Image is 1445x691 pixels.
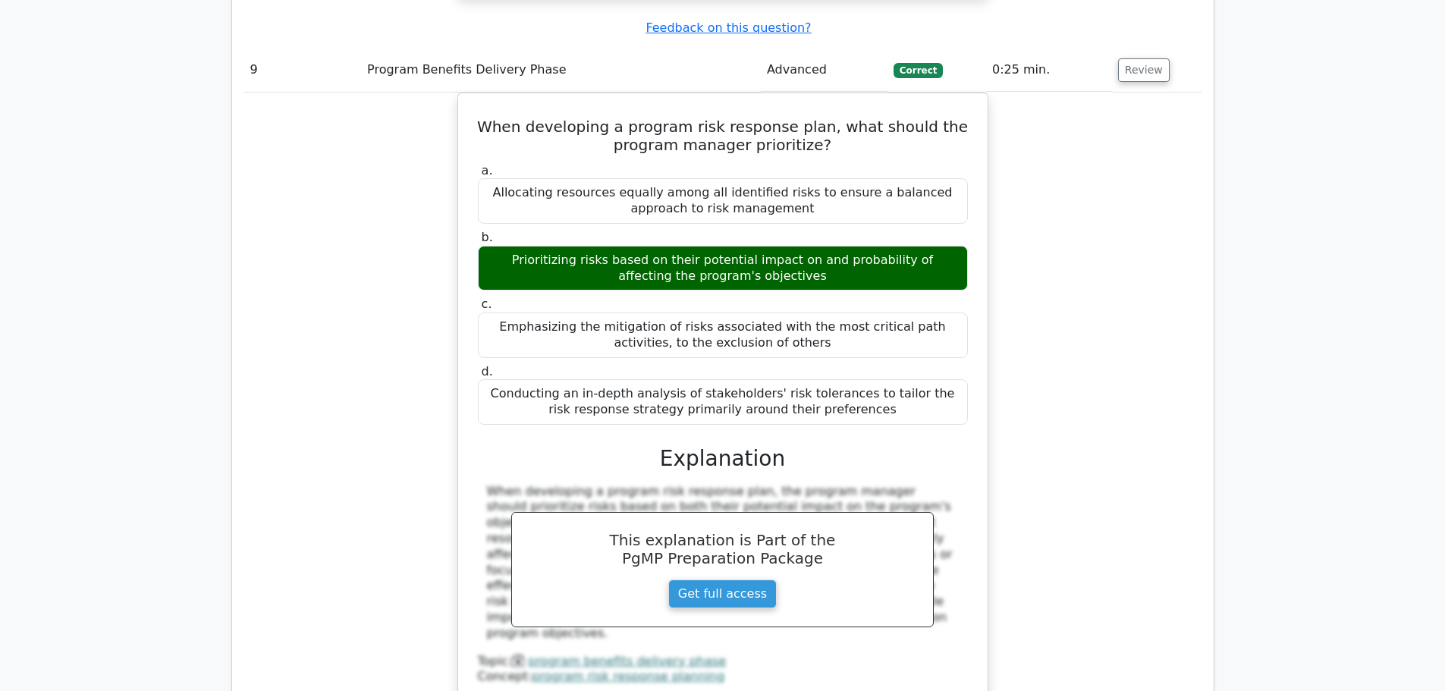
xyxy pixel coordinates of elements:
div: When developing a program risk response plan, the program manager should prioritize risks based o... [487,484,959,642]
button: Review [1118,58,1170,82]
span: d. [482,364,493,378]
td: 0:25 min. [986,49,1112,92]
div: Allocating resources equally among all identified risks to ensure a balanced approach to risk man... [478,178,968,224]
td: Advanced [761,49,887,92]
div: Topic: [478,654,968,670]
span: a. [482,163,493,177]
a: program risk response planning [532,669,724,683]
span: b. [482,230,493,244]
div: Conducting an in-depth analysis of stakeholders' risk tolerances to tailor the risk response stra... [478,379,968,425]
a: Get full access [668,579,777,608]
span: c. [482,297,492,311]
td: 9 [244,49,362,92]
div: Emphasizing the mitigation of risks associated with the most critical path activities, to the exc... [478,313,968,358]
div: Concept: [478,669,968,685]
h5: When developing a program risk response plan, what should the program manager prioritize? [476,118,969,154]
div: Prioritizing risks based on their potential impact on and probability of affecting the program's ... [478,246,968,291]
h3: Explanation [487,446,959,472]
a: Feedback on this question? [646,20,811,35]
td: Program Benefits Delivery Phase [361,49,761,92]
a: program benefits delivery phase [528,654,726,668]
span: Correct [894,63,943,78]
